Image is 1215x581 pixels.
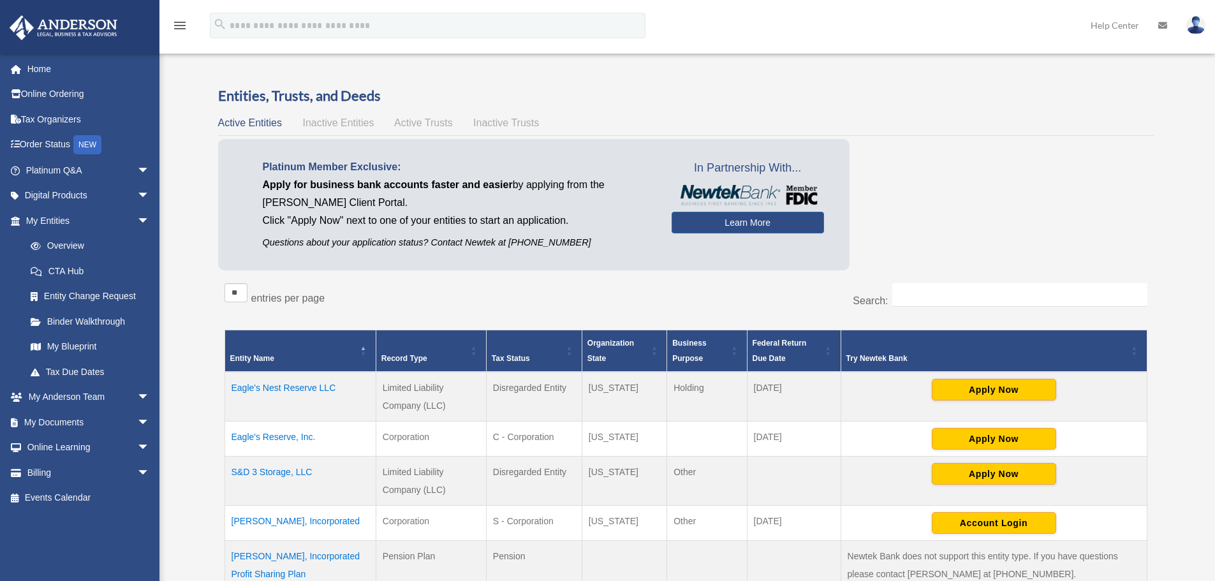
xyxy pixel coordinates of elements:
td: Eagle's Nest Reserve LLC [225,372,376,422]
a: Learn More [672,212,824,233]
th: Record Type: Activate to sort [376,330,486,372]
td: S&D 3 Storage, LLC [225,457,376,506]
a: My Documentsarrow_drop_down [9,409,169,435]
a: My Anderson Teamarrow_drop_down [9,385,169,410]
span: arrow_drop_down [137,385,163,411]
td: [US_STATE] [582,422,666,457]
a: CTA Hub [18,258,163,284]
td: Holding [667,372,747,422]
td: S - Corporation [486,506,582,541]
td: Limited Liability Company (LLC) [376,372,486,422]
td: Other [667,457,747,506]
td: Other [667,506,747,541]
span: Active Trusts [394,117,453,128]
span: Record Type [381,354,427,363]
span: Inactive Trusts [473,117,539,128]
a: Account Login [932,517,1056,527]
span: arrow_drop_down [137,183,163,209]
a: Online Learningarrow_drop_down [9,435,169,460]
a: My Entitiesarrow_drop_down [9,208,163,233]
span: arrow_drop_down [137,460,163,486]
td: Disregarded Entity [486,372,582,422]
a: menu [172,22,188,33]
a: Digital Productsarrow_drop_down [9,183,169,209]
a: Platinum Q&Aarrow_drop_down [9,158,169,183]
h3: Entities, Trusts, and Deeds [218,86,1154,106]
span: Tax Status [492,354,530,363]
td: Limited Liability Company (LLC) [376,457,486,506]
a: Entity Change Request [18,284,163,309]
p: Click "Apply Now" next to one of your entities to start an application. [263,212,652,230]
label: Search: [853,295,888,306]
a: Home [9,56,169,82]
th: Organization State: Activate to sort [582,330,666,372]
span: Federal Return Due Date [753,339,807,363]
span: arrow_drop_down [137,435,163,461]
th: Try Newtek Bank : Activate to sort [841,330,1147,372]
td: [DATE] [747,372,841,422]
th: Federal Return Due Date: Activate to sort [747,330,841,372]
p: Questions about your application status? Contact Newtek at [PHONE_NUMBER] [263,235,652,251]
div: Try Newtek Bank [846,351,1128,366]
td: C - Corporation [486,422,582,457]
td: Eagle's Reserve, Inc. [225,422,376,457]
td: [US_STATE] [582,506,666,541]
button: Apply Now [932,428,1056,450]
span: Active Entities [218,117,282,128]
a: Binder Walkthrough [18,309,163,334]
div: NEW [73,135,101,154]
img: NewtekBankLogoSM.png [678,185,818,205]
img: Anderson Advisors Platinum Portal [6,15,121,40]
td: [PERSON_NAME], Incorporated [225,506,376,541]
a: Tax Due Dates [18,359,163,385]
a: Order StatusNEW [9,132,169,158]
a: Online Ordering [9,82,169,107]
span: arrow_drop_down [137,158,163,184]
button: Account Login [932,512,1056,534]
i: search [213,17,227,31]
label: entries per page [251,293,325,304]
p: Platinum Member Exclusive: [263,158,652,176]
span: Business Purpose [672,339,706,363]
span: Entity Name [230,354,274,363]
td: Disregarded Entity [486,457,582,506]
th: Business Purpose: Activate to sort [667,330,747,372]
i: menu [172,18,188,33]
span: Organization State [587,339,634,363]
a: Tax Organizers [9,107,169,132]
button: Apply Now [932,463,1056,485]
td: [DATE] [747,422,841,457]
td: [DATE] [747,506,841,541]
a: My Blueprint [18,334,163,360]
td: Corporation [376,506,486,541]
span: arrow_drop_down [137,208,163,234]
p: by applying from the [PERSON_NAME] Client Portal. [263,176,652,212]
td: [US_STATE] [582,372,666,422]
th: Tax Status: Activate to sort [486,330,582,372]
span: arrow_drop_down [137,409,163,436]
th: Entity Name: Activate to invert sorting [225,330,376,372]
span: Apply for business bank accounts faster and easier [263,179,513,190]
a: Billingarrow_drop_down [9,460,169,485]
span: Inactive Entities [302,117,374,128]
td: Corporation [376,422,486,457]
img: User Pic [1186,16,1205,34]
a: Overview [18,233,156,259]
a: Events Calendar [9,485,169,511]
button: Apply Now [932,379,1056,401]
span: In Partnership With... [672,158,824,179]
td: [US_STATE] [582,457,666,506]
